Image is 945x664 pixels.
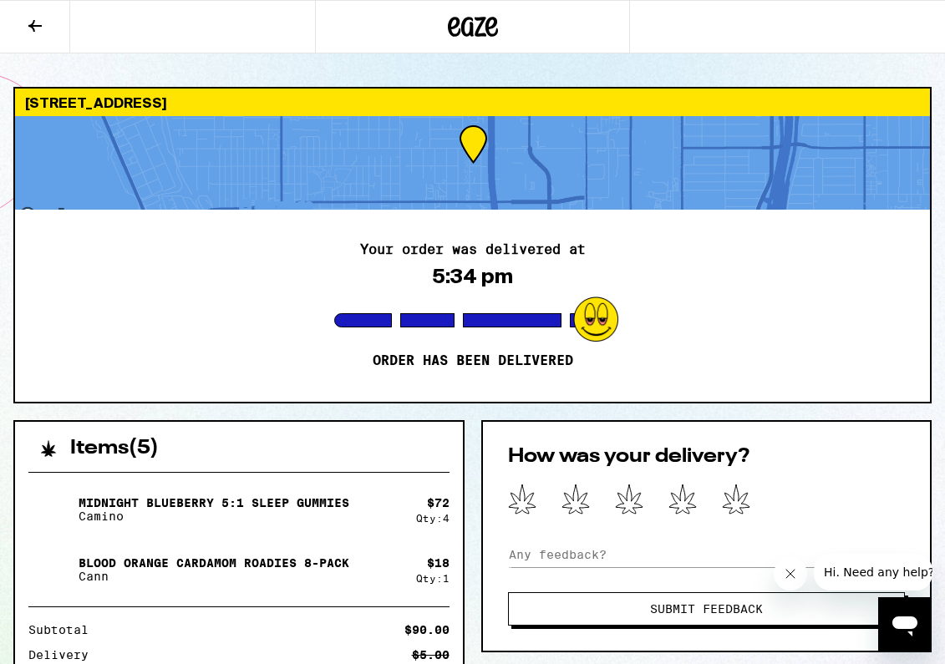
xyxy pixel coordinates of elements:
[28,649,100,661] div: Delivery
[10,12,120,25] span: Hi. Need any help?
[416,573,450,584] div: Qty: 1
[650,603,763,615] span: Submit Feedback
[508,447,906,467] h2: How was your delivery?
[412,649,450,661] div: $5.00
[79,496,349,509] p: Midnight Blueberry 5:1 Sleep Gummies
[404,624,450,636] div: $90.00
[79,509,349,523] p: Camino
[427,556,450,570] div: $ 18
[70,438,159,459] h2: Items ( 5 )
[432,265,513,288] div: 5:34 pm
[774,557,807,591] iframe: Close message
[427,496,450,509] div: $ 72
[28,486,75,533] img: Midnight Blueberry 5:1 Sleep Gummies
[28,624,100,636] div: Subtotal
[28,546,75,593] img: Blood Orange Cardamom Roadies 8-Pack
[79,556,349,570] p: Blood Orange Cardamom Roadies 8-Pack
[360,243,586,256] h2: Your order was delivered at
[373,352,573,369] p: Order has been delivered
[416,513,450,524] div: Qty: 4
[15,89,930,116] div: [STREET_ADDRESS]
[79,570,349,583] p: Cann
[878,597,932,651] iframe: Button to launch messaging window
[814,554,932,591] iframe: Message from company
[508,542,906,567] input: Any feedback?
[508,592,906,626] button: Submit Feedback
